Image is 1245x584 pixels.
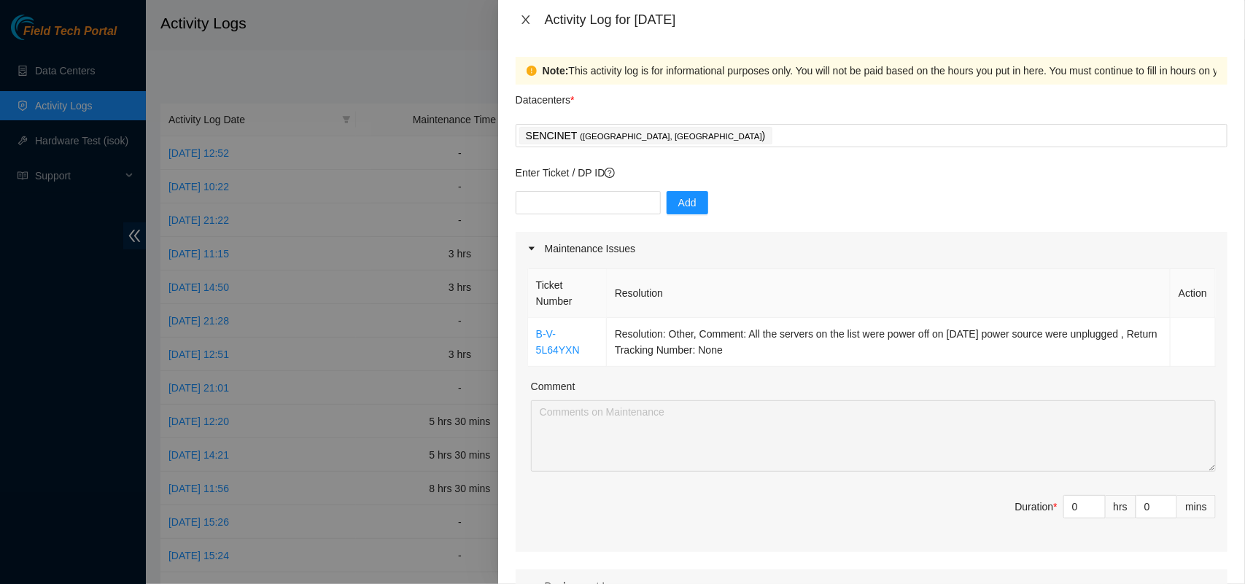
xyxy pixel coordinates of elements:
button: Add [667,191,708,214]
label: Comment [531,378,575,394]
p: SENCINET ) [526,128,766,144]
p: Datacenters [516,85,575,108]
td: Resolution: Other, Comment: All the servers on the list were power off on [DATE] power source wer... [607,318,1171,367]
span: close [520,14,532,26]
button: Close [516,13,536,27]
a: B-V-5L64YXN [536,328,580,356]
div: Activity Log for [DATE] [545,12,1227,28]
textarea: Comment [531,400,1216,472]
strong: Note: [543,63,569,79]
div: Duration [1015,499,1058,515]
span: exclamation-circle [527,66,537,76]
span: ( [GEOGRAPHIC_DATA], [GEOGRAPHIC_DATA] [580,132,762,141]
span: question-circle [605,168,615,178]
div: hrs [1106,495,1136,518]
div: Maintenance Issues [516,232,1227,265]
span: Add [678,195,697,211]
th: Ticket Number [528,269,607,318]
div: mins [1177,495,1216,518]
p: Enter Ticket / DP ID [516,165,1227,181]
th: Resolution [607,269,1171,318]
span: caret-right [527,244,536,253]
th: Action [1171,269,1216,318]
